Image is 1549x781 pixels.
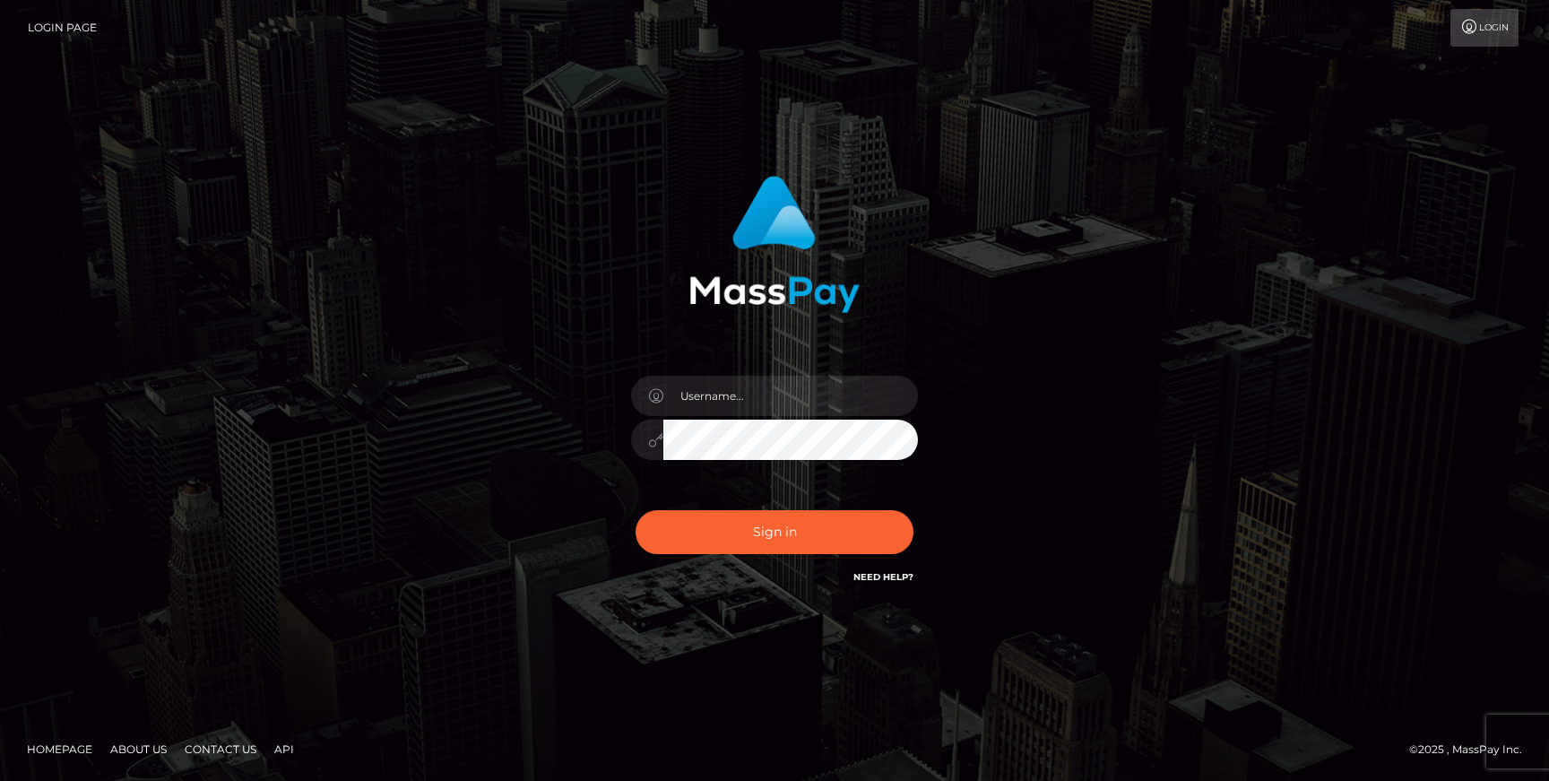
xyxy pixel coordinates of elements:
a: Contact Us [177,735,264,763]
a: Need Help? [853,571,913,583]
img: MassPay Login [689,176,860,313]
a: About Us [103,735,174,763]
button: Sign in [636,510,913,554]
a: Homepage [20,735,100,763]
input: Username... [663,376,918,416]
a: Login Page [28,9,97,47]
div: © 2025 , MassPay Inc. [1409,740,1536,759]
a: API [267,735,301,763]
a: Login [1450,9,1519,47]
